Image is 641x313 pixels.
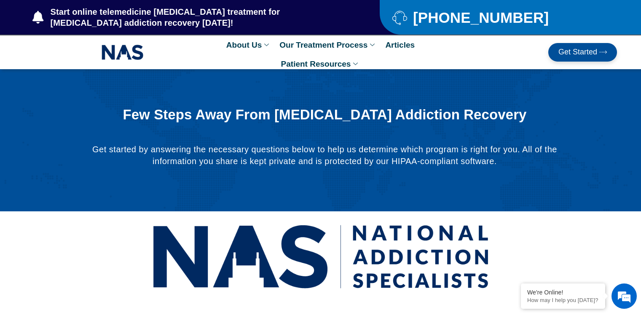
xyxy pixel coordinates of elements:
div: We're Online! [527,289,599,296]
a: Get Started [548,43,617,62]
p: Get started by answering the necessary questions below to help us determine which program is righ... [91,143,558,167]
a: About Us [222,35,275,54]
p: How may I help you today? [527,297,599,303]
a: Articles [381,35,419,54]
a: [PHONE_NUMBER] [392,10,596,25]
a: Our Treatment Process [275,35,381,54]
img: National Addiction Specialists [152,216,489,298]
img: NAS_email_signature-removebg-preview.png [102,43,144,62]
a: Start online telemedicine [MEDICAL_DATA] treatment for [MEDICAL_DATA] addiction recovery [DATE]! [32,6,346,28]
a: Patient Resources [277,54,365,73]
span: Get Started [558,48,597,57]
span: [PHONE_NUMBER] [411,12,549,23]
span: Start online telemedicine [MEDICAL_DATA] treatment for [MEDICAL_DATA] addiction recovery [DATE]! [48,6,346,28]
h1: Few Steps Away From [MEDICAL_DATA] Addiction Recovery [113,107,536,122]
